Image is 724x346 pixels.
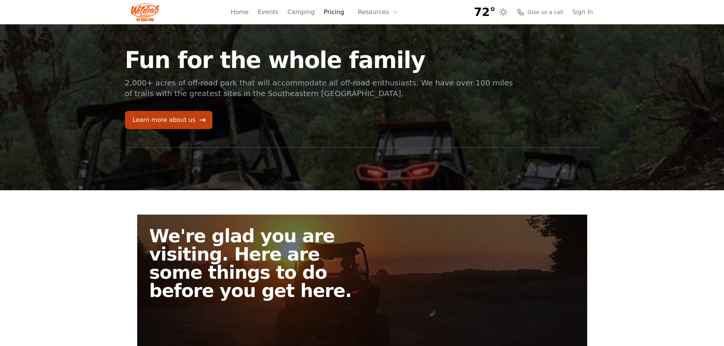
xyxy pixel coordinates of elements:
span: Give us a call [528,8,563,16]
button: Resources [353,5,403,20]
p: 2,000+ acres of off-road park that will accommodate all off-road enthusiasts. We have over 100 mi... [125,77,514,99]
h2: We're glad you are visiting. Here are some things to do before you get here. [149,227,368,300]
a: Camping [287,8,314,17]
img: Wildcat Logo [131,3,160,21]
a: Learn more about us [125,111,212,129]
h1: Fun for the whole family [125,49,514,71]
a: Events [258,8,278,17]
span: 72° [474,5,496,19]
a: Give us a call [517,8,563,16]
a: Sign In [572,8,593,17]
a: Home [231,8,249,17]
a: Pricing [324,8,344,17]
